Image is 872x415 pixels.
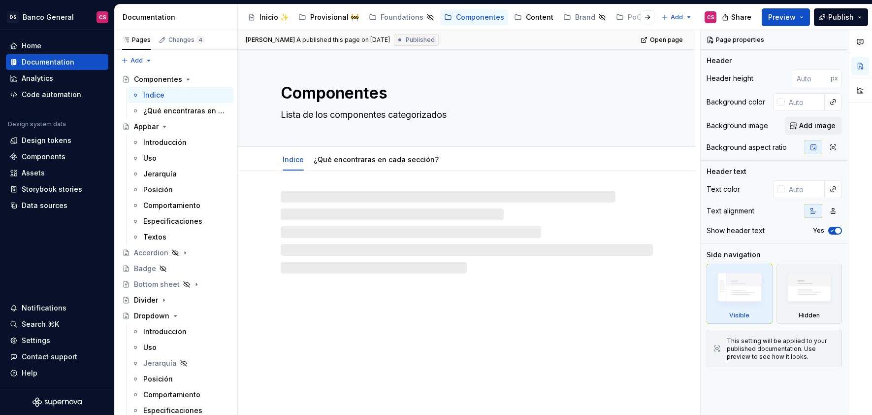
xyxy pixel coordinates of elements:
a: Comportamiento [128,387,233,403]
span: Preview [768,12,796,22]
div: Uso [143,153,157,163]
div: Hidden [799,311,820,319]
textarea: Lista de los componentes categorizados [279,107,651,123]
input: Auto [785,93,825,111]
div: Inicio ✨ [259,12,289,22]
a: Posición [128,182,233,198]
div: Accordion [134,248,168,258]
div: Header text [707,167,746,176]
a: Jerarquía [128,166,233,182]
a: Jerarquía [128,355,233,371]
div: Data sources [22,201,67,210]
div: Dropdown [134,311,169,321]
div: Comportamiento [143,390,200,400]
div: Especificaciones [143,216,202,226]
div: DS [7,11,19,23]
div: Bottom sheet [134,279,180,289]
a: PoC [612,9,656,25]
div: Posición [143,374,173,384]
div: Textos [143,232,166,242]
div: Search ⌘K [22,319,59,329]
a: Settings [6,333,108,348]
div: Text color [707,184,740,194]
div: Header [707,56,732,66]
div: CS [99,13,106,21]
div: Uso [143,343,157,352]
div: Pages [122,36,151,44]
button: Contact support [6,349,108,365]
div: Contact support [22,352,77,362]
div: CS [707,13,714,21]
a: Uso [128,340,233,355]
button: Add [118,54,155,68]
div: Jerarquía [143,358,177,368]
div: Documentation [22,57,74,67]
button: Help [6,365,108,381]
span: Publish [828,12,854,22]
div: Visible [729,311,749,319]
p: px [831,74,838,82]
div: Notifications [22,303,66,313]
a: Components [6,149,108,165]
div: Componentes [134,74,182,84]
div: Indice [279,149,308,170]
div: Jerarquía [143,169,177,179]
span: Published [406,36,435,44]
a: Introducción [128,324,233,340]
a: Uso [128,150,233,166]
div: Componentes [456,12,504,22]
a: Indice [128,87,233,103]
a: Divider [118,292,233,308]
a: Foundations [365,9,438,25]
button: DSBanco GeneralCS [2,6,112,28]
div: Visible [707,264,773,324]
div: Home [22,41,41,51]
a: Comportamiento [128,198,233,213]
button: Share [717,8,758,26]
button: Add [658,10,695,24]
div: ¿Qué encontraras en cada sección? [143,106,225,116]
input: Auto [793,69,831,87]
div: Hidden [776,264,842,324]
a: Brand [559,9,610,25]
div: Documentation [123,12,233,22]
a: Bottom sheet [118,277,233,292]
div: Components [22,152,65,162]
div: This setting will be applied to your published documentation. Use preview to see how it looks. [727,337,836,361]
button: Preview [762,8,810,26]
div: Storybook stories [22,184,82,194]
label: Yes [813,227,824,235]
div: Page tree [244,7,656,27]
a: Dropdown [118,308,233,324]
div: Code automation [22,90,81,100]
div: Background aspect ratio [707,142,787,152]
div: ¿Qué encontraras en cada sección? [310,149,443,170]
div: Divider [134,295,158,305]
div: Design system data [8,120,66,128]
div: Badge [134,264,156,274]
a: Supernova Logo [32,397,82,407]
span: Share [731,12,751,22]
div: Introducción [143,327,187,337]
div: Show header text [707,226,765,236]
div: Analytics [22,73,53,83]
a: Componentes [118,71,233,87]
span: Add image [799,121,836,131]
textarea: Componentes [279,81,651,105]
a: Especificaciones [128,213,233,229]
div: Side navigation [707,250,761,260]
a: Componentes [440,9,508,25]
a: Textos [128,229,233,245]
div: Settings [22,336,50,346]
span: Add [130,57,143,65]
a: Open page [638,33,687,47]
button: Publish [814,8,868,26]
span: [PERSON_NAME] A [246,36,301,44]
div: Header height [707,73,753,83]
a: ¿Qué encontraras en cada sección? [128,103,233,119]
a: Indice [283,155,304,164]
button: Search ⌘K [6,316,108,332]
div: Text alignment [707,206,754,216]
div: Posición [143,185,173,195]
div: Appbar [134,122,159,132]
